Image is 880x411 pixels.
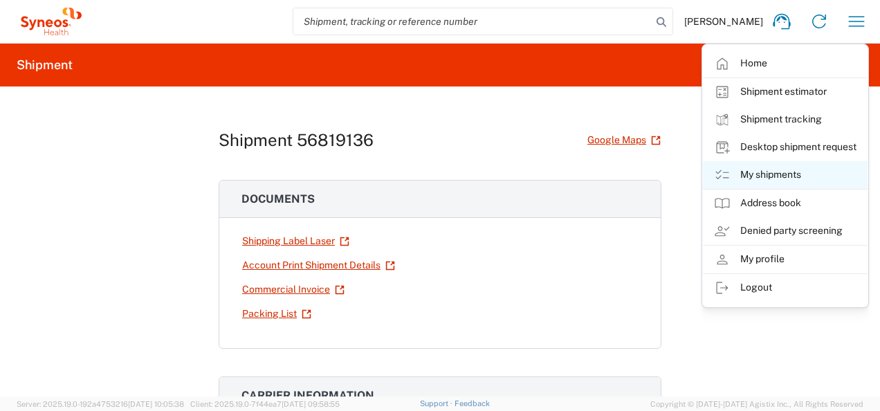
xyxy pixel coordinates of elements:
a: My profile [703,246,868,273]
span: Client: 2025.19.0-7f44ea7 [190,400,340,408]
a: Shipping Label Laser [241,229,350,253]
a: Account Print Shipment Details [241,253,396,277]
span: [DATE] 10:05:38 [128,400,184,408]
span: [DATE] 09:58:55 [282,400,340,408]
h2: Shipment [17,57,73,73]
a: Denied party screening [703,217,868,245]
span: Server: 2025.19.0-192a4753216 [17,400,184,408]
h1: Shipment 56819136 [219,130,374,150]
span: Carrier information [241,389,374,402]
span: Documents [241,192,315,205]
a: Shipment estimator [703,78,868,106]
span: Copyright © [DATE]-[DATE] Agistix Inc., All Rights Reserved [650,398,863,410]
a: Feedback [455,399,490,408]
a: Address book [703,190,868,217]
a: Logout [703,274,868,302]
a: Desktop shipment request [703,134,868,161]
a: Support [420,399,455,408]
input: Shipment, tracking or reference number [293,8,652,35]
a: Google Maps [587,128,661,152]
a: Home [703,50,868,77]
a: My shipments [703,161,868,189]
a: Shipment tracking [703,106,868,134]
span: [PERSON_NAME] [684,15,763,28]
a: Packing List [241,302,312,326]
a: Commercial Invoice [241,277,345,302]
